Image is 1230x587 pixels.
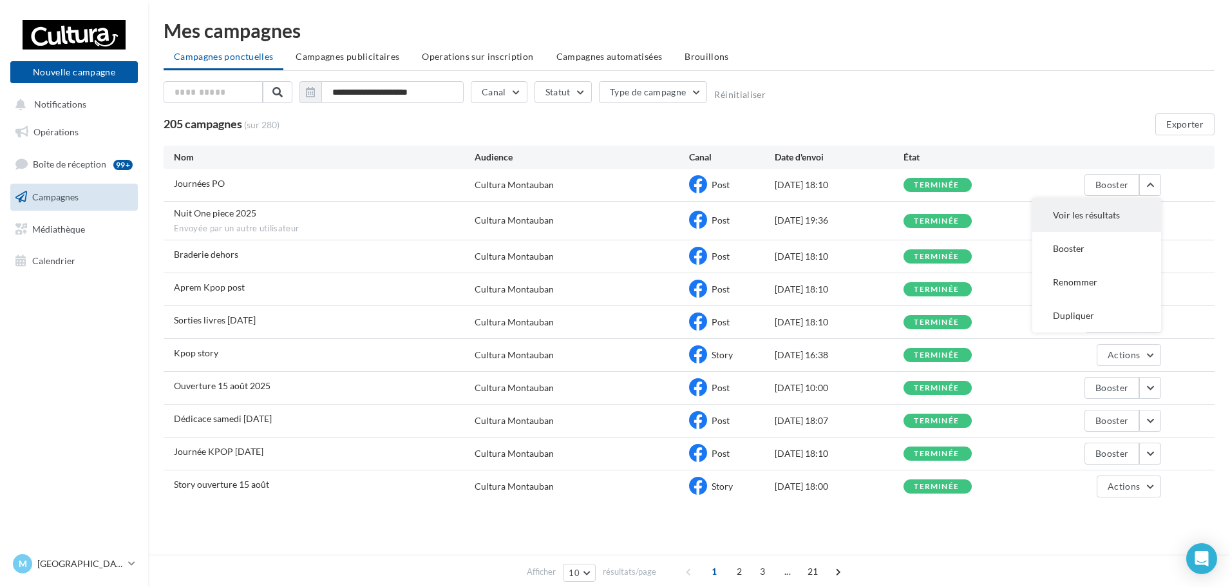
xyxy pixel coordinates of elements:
div: Cultura Montauban [475,178,554,191]
span: Campagnes [32,191,79,202]
span: Médiathèque [32,223,85,234]
span: Actions [1108,349,1140,360]
span: Sorties livres 20.08.2025 [174,314,256,325]
div: [DATE] 18:07 [775,414,904,427]
div: terminée [914,318,959,327]
span: Operations sur inscription [422,51,533,62]
div: Cultura Montauban [475,349,554,361]
div: terminée [914,253,959,261]
span: Journée KPOP 23.08.2025 [174,446,263,457]
div: [DATE] 18:10 [775,250,904,263]
span: Story [712,481,733,492]
button: Booster [1084,174,1139,196]
div: Date d'envoi [775,151,904,164]
div: terminée [914,351,959,360]
button: Exporter [1155,113,1215,135]
span: Post [712,382,730,393]
div: État [904,151,1032,164]
a: M [GEOGRAPHIC_DATA] [10,552,138,576]
div: Cultura Montauban [475,381,554,394]
span: Boîte de réception [33,159,106,169]
span: Opérations [33,126,79,137]
span: Campagnes automatisées [556,51,663,62]
div: Audience [475,151,689,164]
a: Boîte de réception99+ [8,150,140,178]
span: Post [712,251,730,262]
div: [DATE] 10:00 [775,381,904,394]
span: ... [777,561,798,582]
span: Braderie dehors [174,249,238,260]
button: 10 [563,564,596,582]
span: Post [712,179,730,190]
button: Renommer [1032,265,1161,299]
div: terminée [914,450,959,458]
div: [DATE] 18:10 [775,316,904,329]
div: Cultura Montauban [475,414,554,427]
span: Kpop story [174,347,218,358]
div: Cultura Montauban [475,316,554,329]
span: Post [712,215,730,226]
div: Cultura Montauban [475,447,554,460]
div: Open Intercom Messenger [1186,543,1217,574]
div: Canal [689,151,775,164]
a: Campagnes [8,184,140,211]
span: Aprem Kpop post [174,282,245,293]
button: Dupliquer [1032,299,1161,332]
span: Brouillons [685,51,729,62]
div: 99+ [113,160,133,170]
div: [DATE] 18:10 [775,178,904,191]
span: Story ouverture 15 août [174,479,269,490]
span: 205 campagnes [164,117,242,131]
span: Afficher [527,566,556,578]
button: Booster [1084,443,1139,465]
span: Ouverture 15 août 2025 [174,380,270,391]
button: Type de campagne [599,81,708,103]
span: Actions [1108,481,1140,492]
div: [DATE] 18:10 [775,283,904,296]
span: Post [712,284,730,294]
button: Voir les résultats [1032,198,1161,232]
span: Campagnes publicitaires [296,51,399,62]
div: [DATE] 19:36 [775,214,904,227]
button: Canal [471,81,527,103]
div: Cultura Montauban [475,283,554,296]
span: Dédicace samedi 09.08.2025 [174,413,272,424]
span: Post [712,448,730,459]
button: Actions [1097,344,1161,366]
button: Statut [535,81,592,103]
div: [DATE] 16:38 [775,349,904,361]
span: 1 [704,561,724,582]
span: 2 [729,561,750,582]
button: Nouvelle campagne [10,61,138,83]
span: Calendrier [32,255,75,266]
div: Mes campagnes [164,21,1215,40]
span: Envoyée par un autre utilisateur [174,223,475,235]
div: terminée [914,417,959,425]
span: 21 [802,561,824,582]
a: Opérations [8,119,140,146]
span: M [19,557,27,570]
div: terminée [914,483,959,491]
span: Notifications [34,99,86,110]
span: Nuit One piece 2025 [174,207,256,218]
div: terminée [914,384,959,392]
div: Nom [174,151,475,164]
div: Cultura Montauban [475,214,554,227]
div: Cultura Montauban [475,480,554,493]
div: [DATE] 18:00 [775,480,904,493]
button: Booster [1084,410,1139,432]
div: terminée [914,217,959,226]
span: Post [712,415,730,426]
div: [DATE] 18:10 [775,447,904,460]
span: résultats/page [603,566,656,578]
button: Booster [1032,232,1161,265]
span: 3 [752,561,773,582]
a: Calendrier [8,247,140,274]
button: Booster [1084,377,1139,399]
span: (sur 280) [244,119,279,131]
button: Actions [1097,476,1161,497]
button: Réinitialiser [714,90,766,100]
span: Journées PO [174,178,225,189]
div: Cultura Montauban [475,250,554,263]
a: Médiathèque [8,216,140,243]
